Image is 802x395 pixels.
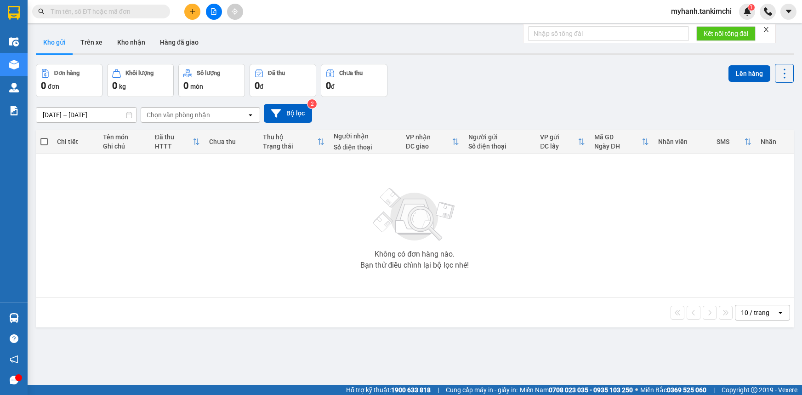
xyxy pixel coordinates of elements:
[520,385,633,395] span: Miền Nam
[713,385,715,395] span: |
[247,111,254,119] svg: open
[360,262,469,269] div: Bạn thử điều chỉnh lại bộ lọc nhé!
[590,130,654,154] th: Toggle SortBy
[183,80,188,91] span: 0
[9,313,19,323] img: warehouse-icon
[206,4,222,20] button: file-add
[704,29,748,39] span: Kết nối tổng đài
[391,386,431,394] strong: 1900 633 818
[51,6,159,17] input: Tìm tên, số ĐT hoặc mã đơn
[540,143,578,150] div: ĐC lấy
[741,308,769,317] div: 10 / trang
[184,4,200,20] button: plus
[178,64,245,97] button: Số lượng0món
[197,70,220,76] div: Số lượng
[635,388,638,392] span: ⚪️
[73,31,110,53] button: Trên xe
[658,138,707,145] div: Nhân viên
[36,108,137,122] input: Select a date range.
[209,138,254,145] div: Chưa thu
[9,37,19,46] img: warehouse-icon
[763,26,769,33] span: close
[10,376,18,384] span: message
[258,130,329,154] th: Toggle SortBy
[153,31,206,53] button: Hàng đã giao
[9,83,19,92] img: warehouse-icon
[112,80,117,91] span: 0
[38,8,45,15] span: search
[210,8,217,15] span: file-add
[761,138,789,145] div: Nhãn
[777,309,784,316] svg: open
[10,334,18,343] span: question-circle
[540,133,578,141] div: VP gửi
[751,387,757,393] span: copyright
[446,385,518,395] span: Cung cấp máy in - giấy in:
[41,80,46,91] span: 0
[227,4,243,20] button: aim
[189,8,196,15] span: plus
[263,143,317,150] div: Trạng thái
[369,183,461,247] img: svg+xml;base64,PHN2ZyBjbGFzcz0ibGlzdC1wbHVnX19zdmciIHhtbG5zPSJodHRwOi8vd3d3LnczLm9yZy8yMDAwL3N2Zy...
[667,386,706,394] strong: 0369 525 060
[54,70,80,76] div: Đơn hàng
[528,26,689,41] input: Nhập số tổng đài
[728,65,770,82] button: Lên hàng
[334,132,397,140] div: Người nhận
[334,143,397,151] div: Số điện thoại
[712,130,756,154] th: Toggle SortBy
[468,133,531,141] div: Người gửi
[110,31,153,53] button: Kho nhận
[260,83,263,90] span: đ
[535,130,590,154] th: Toggle SortBy
[48,83,59,90] span: đơn
[107,64,174,97] button: Khối lượng0kg
[268,70,285,76] div: Đã thu
[438,385,439,395] span: |
[57,138,94,145] div: Chi tiết
[155,133,193,141] div: Đã thu
[155,143,193,150] div: HTTT
[190,83,203,90] span: món
[406,133,452,141] div: VP nhận
[331,83,335,90] span: đ
[346,385,431,395] span: Hỗ trợ kỹ thuật:
[594,133,642,141] div: Mã GD
[743,7,751,16] img: icon-new-feature
[696,26,756,41] button: Kết nối tổng đài
[664,6,739,17] span: myhanh.tankimchi
[748,4,755,11] sup: 1
[103,143,146,150] div: Ghi chú
[717,138,745,145] div: SMS
[468,143,531,150] div: Số điện thoại
[147,110,210,120] div: Chọn văn phòng nhận
[119,83,126,90] span: kg
[549,386,633,394] strong: 0708 023 035 - 0935 103 250
[232,8,238,15] span: aim
[594,143,642,150] div: Ngày ĐH
[375,251,455,258] div: Không có đơn hàng nào.
[780,4,796,20] button: caret-down
[9,106,19,115] img: solution-icon
[307,99,317,109] sup: 2
[9,60,19,69] img: warehouse-icon
[125,70,154,76] div: Khối lượng
[321,64,387,97] button: Chưa thu0đ
[264,104,312,123] button: Bộ lọc
[401,130,464,154] th: Toggle SortBy
[764,7,772,16] img: phone-icon
[250,64,316,97] button: Đã thu0đ
[8,6,20,20] img: logo-vxr
[255,80,260,91] span: 0
[750,4,753,11] span: 1
[150,130,205,154] th: Toggle SortBy
[326,80,331,91] span: 0
[339,70,363,76] div: Chưa thu
[640,385,706,395] span: Miền Bắc
[785,7,793,16] span: caret-down
[36,31,73,53] button: Kho gửi
[36,64,102,97] button: Đơn hàng0đơn
[10,355,18,364] span: notification
[263,133,317,141] div: Thu hộ
[103,133,146,141] div: Tên món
